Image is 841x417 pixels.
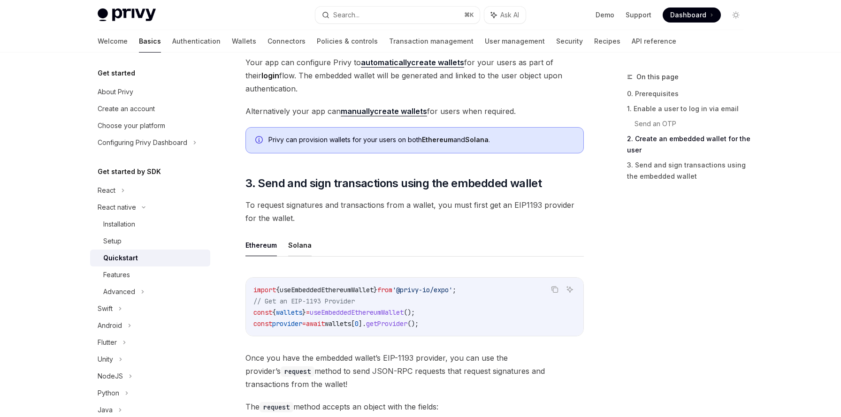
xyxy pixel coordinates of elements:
[245,198,584,225] span: To request signatures and transactions from a wallet, you must first get an EIP1193 provider for ...
[627,158,751,184] a: 3. Send and sign transactions using the embedded wallet
[268,30,306,53] a: Connectors
[90,266,210,283] a: Features
[98,103,155,114] div: Create an account
[302,319,306,328] span: =
[465,136,489,144] strong: Solana
[103,252,138,264] div: Quickstart
[98,404,113,416] div: Java
[90,100,210,117] a: Create an account
[374,286,377,294] span: }
[728,8,743,23] button: Toggle dark mode
[98,371,123,382] div: NodeJS
[310,308,404,317] span: useEmbeddedEthereumWallet
[341,106,427,116] a: manuallycreate wallets
[139,30,161,53] a: Basics
[670,10,706,20] span: Dashboard
[272,308,276,317] span: {
[276,308,302,317] span: wallets
[272,319,302,328] span: provider
[333,9,359,21] div: Search...
[98,202,136,213] div: React native
[98,320,122,331] div: Android
[452,286,456,294] span: ;
[366,319,407,328] span: getProvider
[98,387,119,399] div: Python
[627,131,751,158] a: 2. Create an embedded wallet for the user
[103,286,135,297] div: Advanced
[98,8,156,22] img: light logo
[245,56,584,95] span: Your app can configure Privy to for your users as part of their flow. The embedded wallet will be...
[260,402,293,412] code: request
[315,7,480,23] button: Search...⌘K
[594,30,620,53] a: Recipes
[98,185,115,196] div: React
[255,136,265,145] svg: Info
[245,105,584,118] span: Alternatively your app can for users when required.
[253,297,355,305] span: // Get an EIP-1193 Provider
[556,30,583,53] a: Security
[663,8,721,23] a: Dashboard
[90,250,210,266] a: Quickstart
[359,319,366,328] span: ].
[389,30,474,53] a: Transaction management
[635,116,751,131] a: Send an OTP
[500,10,519,20] span: Ask AI
[636,71,679,83] span: On this page
[392,286,452,294] span: '@privy-io/expo'
[341,106,374,116] strong: manually
[98,120,165,131] div: Choose your platform
[98,86,133,98] div: About Privy
[377,286,392,294] span: from
[98,337,117,348] div: Flutter
[90,83,210,100] a: About Privy
[245,176,542,191] span: 3. Send and sign transactions using the embedded wallet
[98,303,113,314] div: Swift
[103,235,122,247] div: Setup
[361,58,411,67] strong: automatically
[90,117,210,134] a: Choose your platform
[288,234,312,256] button: Solana
[268,135,574,145] div: Privy can provision wallets for your users on both and .
[317,30,378,53] a: Policies & controls
[281,366,314,377] code: request
[245,400,584,413] span: The method accepts an object with the fields:
[564,283,576,296] button: Ask AI
[103,269,130,281] div: Features
[306,308,310,317] span: =
[261,71,279,80] strong: login
[245,234,277,256] button: Ethereum
[422,136,453,144] strong: Ethereum
[627,86,751,101] a: 0. Prerequisites
[484,7,526,23] button: Ask AI
[632,30,676,53] a: API reference
[253,319,272,328] span: const
[627,101,751,116] a: 1. Enable a user to log in via email
[306,319,325,328] span: await
[253,308,272,317] span: const
[464,11,474,19] span: ⌘ K
[626,10,651,20] a: Support
[302,308,306,317] span: }
[98,68,135,79] h5: Get started
[355,319,359,328] span: 0
[253,286,276,294] span: import
[103,219,135,230] div: Installation
[172,30,221,53] a: Authentication
[404,308,415,317] span: ();
[596,10,614,20] a: Demo
[232,30,256,53] a: Wallets
[90,233,210,250] a: Setup
[280,286,374,294] span: useEmbeddedEthereumWallet
[98,354,113,365] div: Unity
[245,351,584,391] span: Once you have the embedded wallet’s EIP-1193 provider, you can use the provider’s method to send ...
[485,30,545,53] a: User management
[351,319,355,328] span: [
[90,216,210,233] a: Installation
[361,58,464,68] a: automaticallycreate wallets
[276,286,280,294] span: {
[98,166,161,177] h5: Get started by SDK
[407,319,419,328] span: ();
[549,283,561,296] button: Copy the contents from the code block
[98,137,187,148] div: Configuring Privy Dashboard
[325,319,351,328] span: wallets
